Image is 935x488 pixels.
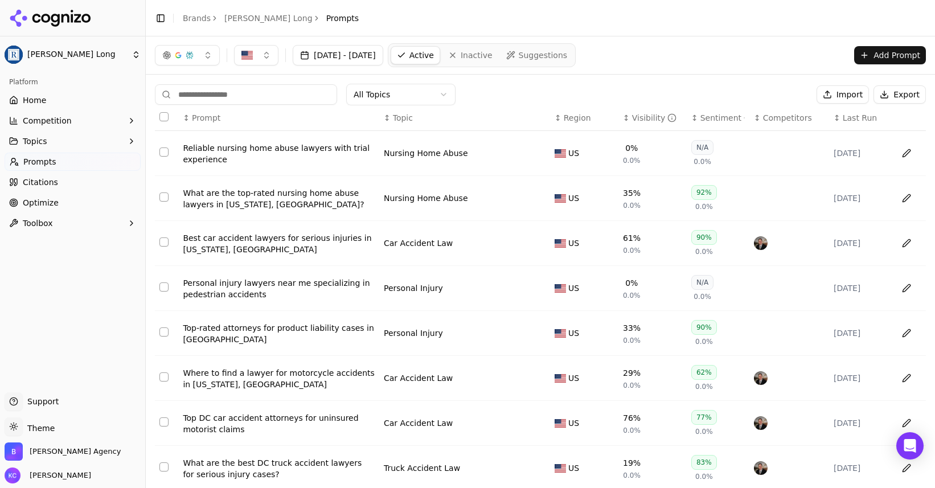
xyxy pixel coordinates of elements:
[461,50,493,61] span: Inactive
[694,157,711,166] span: 0.0%
[391,46,440,64] a: Active
[183,14,211,23] a: Brands
[897,414,916,432] button: Edit in sheet
[834,462,887,474] div: [DATE]
[550,105,618,131] th: Region
[23,95,46,106] span: Home
[23,424,55,433] span: Theme
[442,46,498,64] a: Inactive
[623,367,641,379] div: 29%
[224,13,313,24] a: [PERSON_NAME] Long
[5,153,141,171] a: Prompts
[834,417,887,429] div: [DATE]
[519,50,568,61] span: Suggestions
[834,237,887,249] div: [DATE]
[874,85,926,104] button: Export
[625,277,638,289] div: 0%
[183,322,375,345] div: Top-rated attorneys for product liability cases in [GEOGRAPHIC_DATA]
[568,327,579,339] span: US
[178,105,379,131] th: Prompt
[183,13,359,24] nav: breadcrumb
[691,410,717,425] div: 77%
[817,85,869,104] button: Import
[555,374,566,383] img: US flag
[159,112,169,121] button: Select all rows
[5,468,20,483] img: Kristine Cunningham
[23,156,56,167] span: Prompts
[384,327,443,339] a: Personal Injury
[691,140,713,155] div: N/A
[23,177,58,188] span: Citations
[695,202,713,211] span: 0.0%
[5,442,23,461] img: Bob Agency
[695,382,713,391] span: 0.0%
[384,192,468,204] a: Nursing Home Abuse
[694,292,711,301] span: 0.0%
[568,147,579,159] span: US
[568,282,579,294] span: US
[695,337,713,346] span: 0.0%
[5,173,141,191] a: Citations
[384,282,443,294] a: Personal Injury
[384,147,468,159] a: Nursing Home Abuse
[555,419,566,428] img: US flag
[691,320,717,335] div: 90%
[5,214,141,232] button: Toolbox
[159,417,169,427] button: Select row 27
[23,396,59,407] span: Support
[183,457,375,480] a: What are the best DC truck accident lawyers for serious injury cases?
[159,327,169,337] button: Select row 25
[5,46,23,64] img: Regan Zambri Long
[754,416,768,430] img: price benowitz
[897,459,916,477] button: Edit in sheet
[5,132,141,150] button: Topics
[384,112,546,124] div: ↕Topic
[555,194,566,203] img: US flag
[623,291,641,300] span: 0.0%
[384,417,453,429] a: Car Accident Law
[834,327,887,339] div: [DATE]
[23,218,53,229] span: Toolbox
[632,112,677,124] div: Visibility
[623,412,641,424] div: 76%
[618,105,687,131] th: brandMentionRate
[687,105,749,131] th: sentiment
[183,367,375,390] a: Where to find a lawyer for motorcycle accidents in [US_STATE], [GEOGRAPHIC_DATA]
[326,13,359,24] span: Prompts
[25,470,91,481] span: [PERSON_NAME]
[241,50,253,61] img: US
[749,105,829,131] th: Competitors
[623,426,641,435] span: 0.0%
[23,197,59,208] span: Optimize
[384,237,453,249] a: Car Accident Law
[5,468,91,483] button: Open user button
[834,192,887,204] div: [DATE]
[623,336,641,345] span: 0.0%
[623,232,641,244] div: 61%
[5,91,141,109] a: Home
[183,232,375,255] div: Best car accident lawyers for serious injuries in [US_STATE], [GEOGRAPHIC_DATA]
[623,201,641,210] span: 0.0%
[854,46,926,64] button: Add Prompt
[700,112,745,124] div: Sentiment
[623,112,682,124] div: ↕Visibility
[183,412,375,435] a: Top DC car accident attorneys for uninsured motorist claims
[691,365,717,380] div: 62%
[691,455,717,470] div: 83%
[897,324,916,342] button: Edit in sheet
[568,372,579,384] span: US
[159,192,169,202] button: Select row 22
[754,461,768,475] img: price benowitz
[183,142,375,165] a: Reliable nursing home abuse lawyers with trial experience
[5,73,141,91] div: Platform
[555,239,566,248] img: US flag
[159,282,169,292] button: Select row 24
[23,136,47,147] span: Topics
[384,462,460,474] a: Truck Accident Law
